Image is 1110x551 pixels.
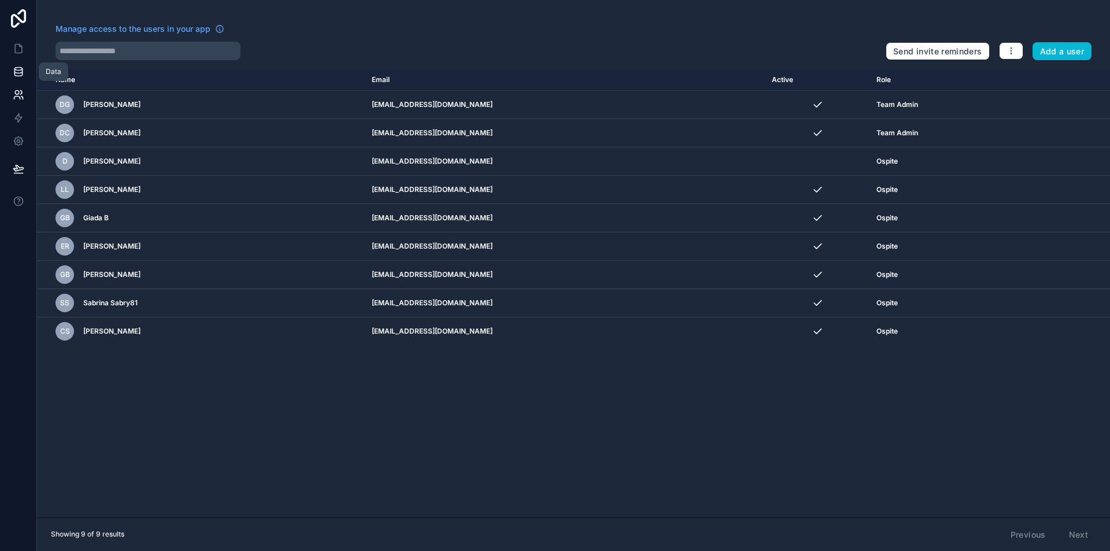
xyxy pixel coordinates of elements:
[365,69,765,91] th: Email
[37,69,365,91] th: Name
[46,67,61,76] div: Data
[876,157,898,166] span: Ospite
[83,270,140,279] span: [PERSON_NAME]
[876,128,918,138] span: Team Admin
[876,298,898,308] span: Ospite
[60,100,70,109] span: DG
[61,185,69,194] span: LL
[61,242,69,251] span: ER
[365,232,765,261] td: [EMAIL_ADDRESS][DOMAIN_NAME]
[876,185,898,194] span: Ospite
[83,128,140,138] span: [PERSON_NAME]
[83,185,140,194] span: [PERSON_NAME]
[886,42,989,61] button: Send invite reminders
[365,91,765,119] td: [EMAIL_ADDRESS][DOMAIN_NAME]
[365,176,765,204] td: [EMAIL_ADDRESS][DOMAIN_NAME]
[60,270,70,279] span: GB
[55,23,210,35] span: Manage access to the users in your app
[876,270,898,279] span: Ospite
[60,327,70,336] span: CS
[51,530,124,539] span: Showing 9 of 9 results
[60,298,69,308] span: SS
[83,327,140,336] span: [PERSON_NAME]
[365,119,765,147] td: [EMAIL_ADDRESS][DOMAIN_NAME]
[365,261,765,289] td: [EMAIL_ADDRESS][DOMAIN_NAME]
[365,147,765,176] td: [EMAIL_ADDRESS][DOMAIN_NAME]
[876,100,918,109] span: Team Admin
[37,69,1110,517] div: scrollable content
[83,242,140,251] span: [PERSON_NAME]
[876,242,898,251] span: Ospite
[60,128,70,138] span: DC
[365,317,765,346] td: [EMAIL_ADDRESS][DOMAIN_NAME]
[83,213,109,223] span: Giada B
[365,204,765,232] td: [EMAIL_ADDRESS][DOMAIN_NAME]
[83,157,140,166] span: [PERSON_NAME]
[60,213,70,223] span: GB
[1033,42,1092,61] button: Add a user
[83,298,138,308] span: Sabrina Sabry81
[83,100,140,109] span: [PERSON_NAME]
[365,289,765,317] td: [EMAIL_ADDRESS][DOMAIN_NAME]
[869,69,1034,91] th: Role
[876,327,898,336] span: Ospite
[876,213,898,223] span: Ospite
[765,69,869,91] th: Active
[62,157,68,166] span: D
[55,23,224,35] a: Manage access to the users in your app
